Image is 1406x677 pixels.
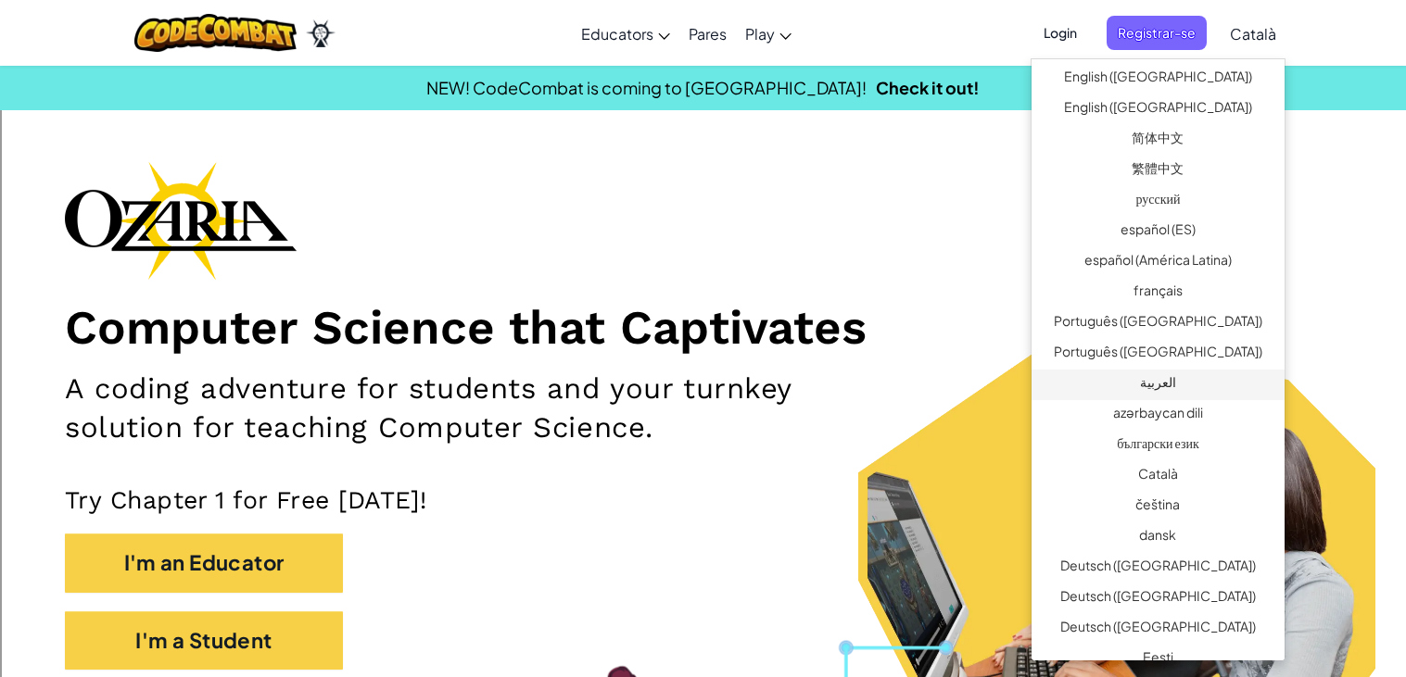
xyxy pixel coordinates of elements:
[65,161,297,280] img: Ozaria branding logo
[745,24,775,44] span: Play
[7,110,1399,127] div: Options
[1032,583,1285,614] a: Deutsch ([GEOGRAPHIC_DATA])
[65,298,1341,356] h1: Computer Science that Captivates
[572,8,679,58] a: Educators
[7,77,1399,94] div: Move To ...
[1032,522,1285,553] a: dansk
[1032,94,1285,125] a: English ([GEOGRAPHIC_DATA])
[65,484,1341,515] p: Try Chapter 1 for Free [DATE]!
[1032,217,1285,247] a: español (ES)
[7,7,387,24] div: Home
[581,24,653,44] span: Educators
[1032,186,1285,217] a: русский
[679,8,736,58] a: Pares
[1032,400,1285,431] a: azərbaycan dili
[65,370,920,447] h2: A coding adventure for students and your turnkey solution for teaching Computer Science.
[1032,431,1285,461] a: български език
[1230,24,1276,44] span: Català
[1032,64,1285,94] a: English ([GEOGRAPHIC_DATA])
[1032,247,1285,278] a: español (América Latina)
[736,8,801,58] a: Play
[7,60,1399,77] div: Sort New > Old
[1032,461,1285,492] a: Català
[1107,16,1207,50] button: Registrar-se
[1032,16,1088,50] button: Login
[1221,8,1286,58] a: Català
[1032,645,1285,675] a: Eesti
[7,94,1399,110] div: Delete
[7,127,1399,144] div: Sign out
[65,533,343,592] button: I'm an Educator
[1032,278,1285,308] a: français
[1032,370,1285,400] a: العربية
[7,24,171,44] input: Search outlines
[1032,614,1285,645] a: Deutsch ([GEOGRAPHIC_DATA])
[1032,339,1285,370] a: Português ([GEOGRAPHIC_DATA])
[306,19,336,47] img: Ozaria
[65,611,343,670] button: I'm a Student
[1032,492,1285,522] a: čeština
[1032,125,1285,156] a: 简体中文
[7,44,1399,60] div: Sort A > Z
[134,14,297,52] img: CodeCombat logo
[1032,553,1285,583] a: Deutsch ([GEOGRAPHIC_DATA])
[1032,156,1285,186] a: 繁體中文
[876,77,980,98] a: Check it out!
[426,77,867,98] span: NEW! CodeCombat is coming to [GEOGRAPHIC_DATA]!
[1032,308,1285,339] a: Português ([GEOGRAPHIC_DATA])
